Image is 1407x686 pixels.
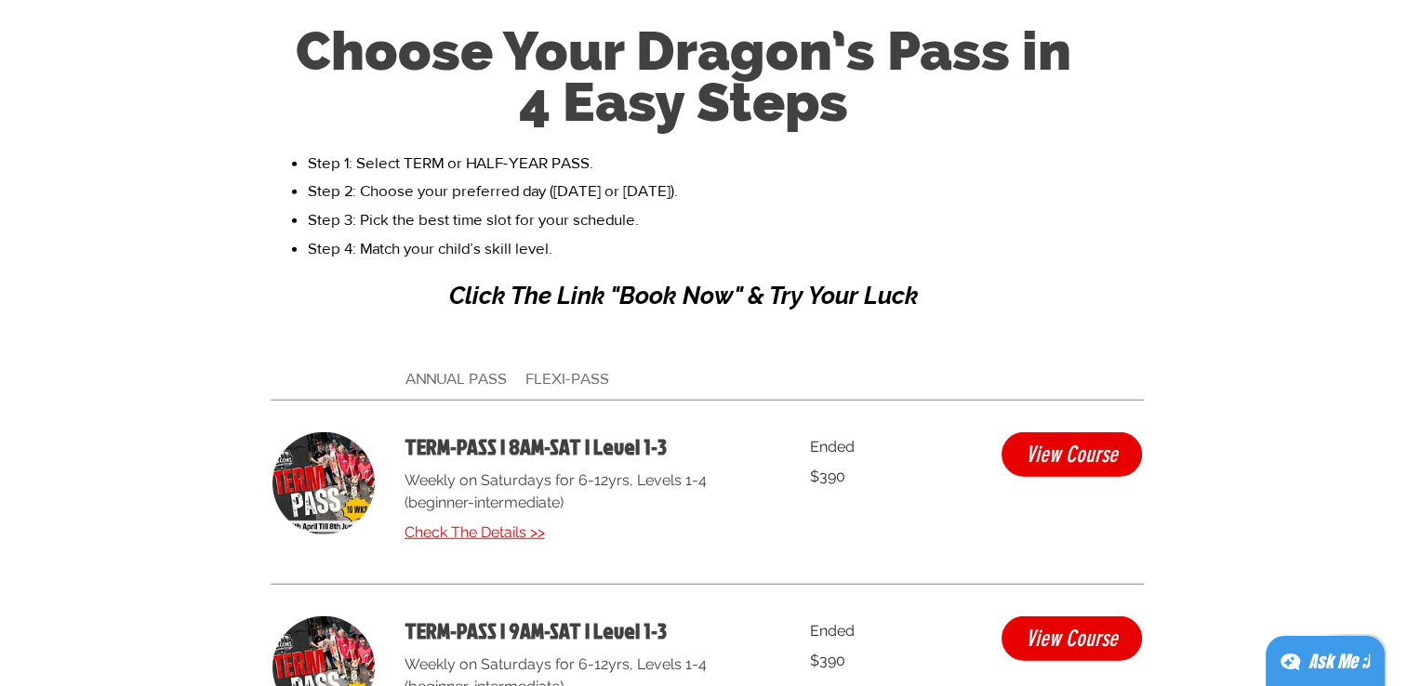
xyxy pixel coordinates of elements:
[1002,616,1142,661] a: View Course
[810,646,971,676] p: $390
[405,469,766,514] p: Weekly on Saturdays for 6-12yrs, Levels 1-4 (beginner-intermediate)
[1026,443,1118,466] span: View Course
[405,523,545,541] span: Check The Details >>
[405,521,766,544] a: Check The Details >>
[296,19,1071,134] span: Choose Your Dragon’s Pass in 4 Easy Steps
[810,616,971,646] p: Ended
[810,462,971,492] p: $390
[1002,432,1142,477] a: View Course
[810,432,971,462] p: Ended
[405,369,609,387] a: ANNUAL PASS FLEXI-PASS
[308,205,1158,234] p: Step 3: Pick the best time slot for your schedule.
[308,177,1158,205] p: Step 2: Choose your preferred day ([DATE] or [DATE]).
[308,149,1158,178] p: Step 1: Select TERM or HALF-YEAR PASS.
[449,282,936,310] h2: Click The Link "Book Now" & Try Your Luck
[1308,649,1370,675] div: Ask Me ;)
[308,234,1158,263] p: Step 4: Match your child’s skill level.
[1026,627,1118,650] span: View Course
[405,432,766,462] a: TERM-PASS | 8AM-SAT | Level 1-3
[405,616,766,646] a: TERM-PASS | 9AM-SAT | Level 1-3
